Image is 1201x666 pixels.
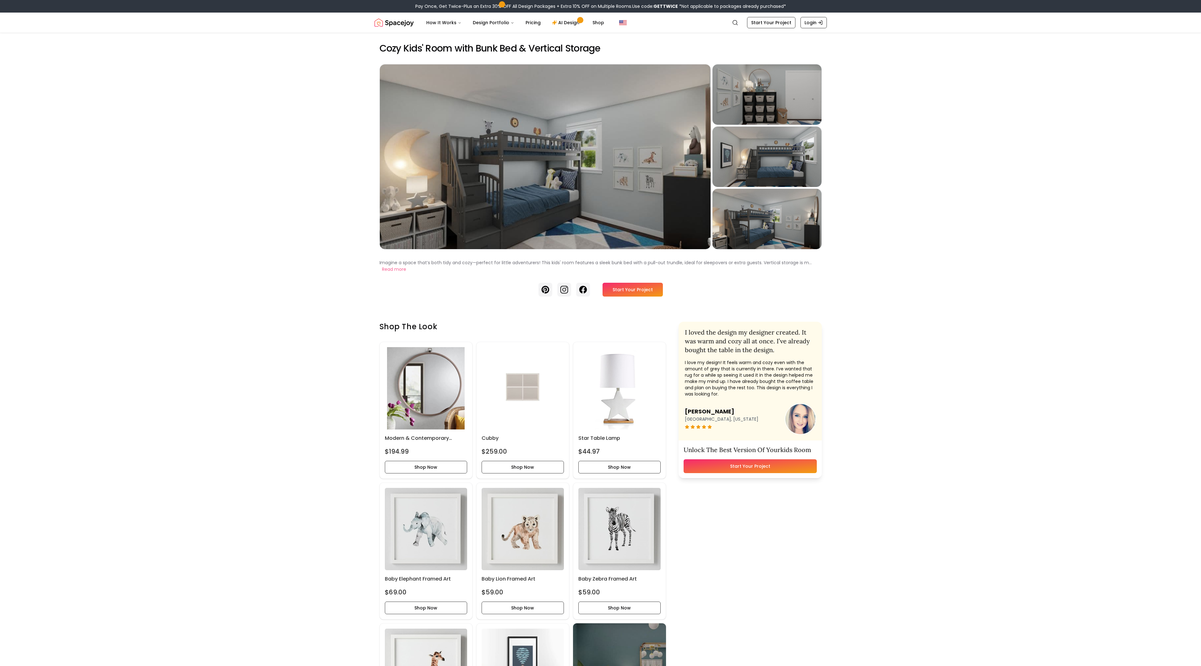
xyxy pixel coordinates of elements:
h4: $59.00 [482,588,503,597]
h4: $194.99 [385,447,409,456]
button: Shop Now [482,602,564,614]
a: Modern & Contemporary Beveled Accent Mirror imageModern & Contemporary Beveled Accent Mirror$194.... [379,342,472,479]
div: Modern & Contemporary Beveled Accent Mirror [379,342,472,479]
img: Baby Lion Framed Art image [482,488,564,570]
img: Baby Zebra Framed Art image [578,488,661,570]
div: Pay Once, Get Twice-Plus an Extra 30% OFF All Design Packages + Extra 10% OFF on Multiple Rooms. [415,3,786,9]
span: Use code: [632,3,678,9]
img: Cubby image [482,347,564,429]
h6: Baby Lion Framed Art [482,575,564,583]
a: Pricing [521,16,546,29]
img: United States [619,19,627,26]
h6: Baby Zebra Framed Art [578,575,661,583]
a: Spacejoy [374,16,414,29]
button: Design Portfolio [468,16,519,29]
h6: Cubby [482,434,564,442]
span: *Not applicable to packages already purchased* [678,3,786,9]
b: GETTWICE [653,3,678,9]
p: [GEOGRAPHIC_DATA], [US_STATE] [685,416,758,422]
a: Start Your Project [747,17,795,28]
img: Modern & Contemporary Beveled Accent Mirror image [385,347,467,429]
h3: [PERSON_NAME] [685,407,758,416]
h6: Modern & Contemporary Beveled Accent Mirror [385,434,467,442]
div: Baby Elephant Framed Art [379,483,472,620]
img: Spacejoy Logo [374,16,414,29]
img: Baby Elephant Framed Art image [385,488,467,570]
h2: I loved the design my designer created. It was warm and cozy all at once. I’ve already bought the... [685,328,816,354]
a: Shop [587,16,609,29]
h2: Cozy Kids' Room with Bunk Bed & Vertical Storage [379,43,822,54]
h6: Baby Elephant Framed Art [385,575,467,583]
div: Baby Zebra Framed Art [573,483,666,620]
h3: Shop the look [379,322,666,332]
p: Imagine a space that’s both tidy and cozy—perfect for little adventurers! This kids' room feature... [379,259,812,266]
h4: $44.97 [578,447,600,456]
h6: Star Table Lamp [578,434,661,442]
a: Login [800,17,827,28]
h4: $259.00 [482,447,507,456]
button: How It Works [421,16,467,29]
button: Shop Now [385,461,467,473]
button: Shop Now [482,461,564,473]
p: I love my design! It feels warm and cozy even with the amount of grey that is currently in there.... [685,359,816,397]
button: Shop Now [578,461,661,473]
a: Start Your Project [603,283,663,297]
button: Read more [382,266,406,273]
h3: Unlock The Best Version Of Your kids room [684,445,817,454]
a: Start Your Project [684,459,817,473]
nav: Global [374,13,827,33]
img: user image [785,404,816,434]
img: Star Table Lamp image [578,347,661,429]
a: AI Design [547,16,586,29]
a: Star Table Lamp imageStar Table Lamp$44.97Shop Now [573,342,666,479]
div: Star Table Lamp [573,342,666,479]
button: Shop Now [578,602,661,614]
h4: $69.00 [385,588,407,597]
div: Cubby [476,342,569,479]
div: Baby Lion Framed Art [476,483,569,620]
button: Shop Now [385,602,467,614]
nav: Main [421,16,609,29]
h4: $59.00 [578,588,600,597]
